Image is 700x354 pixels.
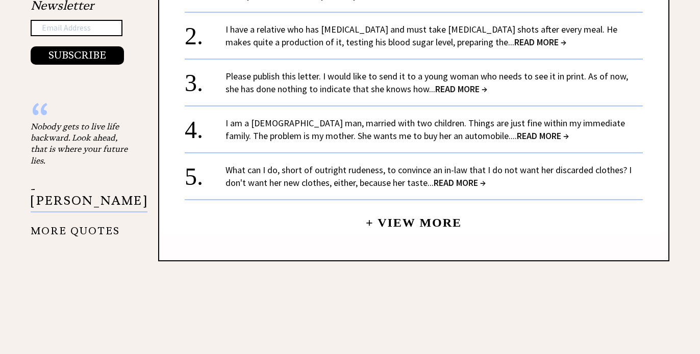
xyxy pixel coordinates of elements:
a: I have a relative who has [MEDICAL_DATA] and must take [MEDICAL_DATA] shots after every meal. He ... [226,23,617,48]
div: 4. [185,117,226,135]
span: READ MORE → [435,83,487,95]
input: Email Address [31,20,122,36]
span: READ MORE → [517,130,569,142]
p: - [PERSON_NAME] [31,183,147,212]
div: Nobody gets to live life backward. Look ahead, that is where your future lies. [31,121,133,167]
span: READ MORE → [434,177,486,188]
div: 2. [185,23,226,42]
div: 5. [185,164,226,182]
a: What can I do, short of outright rudeness, to convince an in-law that I do not want her discarded... [226,164,632,188]
a: MORE QUOTES [31,217,120,237]
a: + View More [366,207,462,229]
button: SUBSCRIBE [31,46,124,65]
div: 3. [185,70,226,89]
span: READ MORE → [514,36,566,48]
a: I am a [DEMOGRAPHIC_DATA] man, married with two children. Things are just fine within my immediat... [226,117,625,142]
div: “ [31,111,133,121]
a: Please publish this letter. I would like to send it to a young woman who needs to see it in print... [226,70,628,95]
